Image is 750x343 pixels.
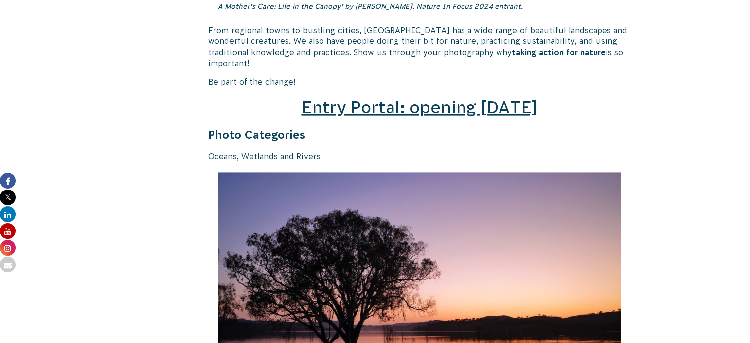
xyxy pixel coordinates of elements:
[208,128,305,141] strong: Photo Categories
[512,48,606,57] strong: taking action for nature
[208,151,631,162] p: Oceans, Wetlands and Rivers
[208,76,631,87] p: Be part of the change!
[208,25,631,69] p: From regional towns to bustling cities, [GEOGRAPHIC_DATA] has a wide range of beautiful landscape...
[218,2,523,10] em: A Mother’s Care: Life in the Canopy’ by [PERSON_NAME]. Nature In Focus 2024 entrant.
[301,98,537,116] a: Entry Portal: opening [DATE]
